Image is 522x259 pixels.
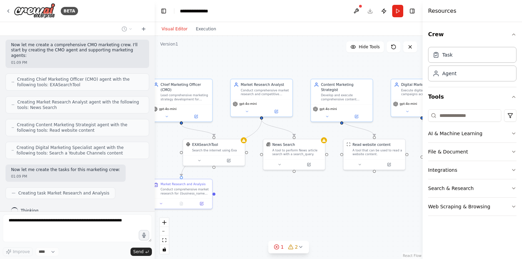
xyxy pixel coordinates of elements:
div: Digital Marketing Specialist [401,82,450,87]
span: gpt-4o-mini [400,102,417,106]
div: Content Marketing StrategistDevelop and execute comprehensive content marketing strategies for {b... [310,79,373,122]
div: A tool to perform News article search with a search_query. [272,148,322,156]
button: Hide Tools [346,41,384,52]
div: Agent [442,70,456,77]
g: Edge from 15768734-45c9-4130-b4a8-f077c4e5f2ad to 6af37020-5903-43c5-a8dd-dbeeddfdeab5 [179,124,216,136]
button: zoom in [160,218,169,227]
div: Market Research and AnalysisConduct comprehensive market research for {business_name} in the {ind... [150,179,213,209]
button: Execution [192,25,220,33]
button: No output available [171,201,192,207]
img: SerplyNewsSearchTool [266,142,270,147]
span: 2 [295,243,298,250]
span: gpt-4o-mini [159,107,177,111]
span: 1 [281,243,284,250]
div: Crew [428,44,516,87]
div: Task [442,51,453,58]
span: gpt-4o-mini [319,107,337,111]
button: File & Document [428,143,516,161]
button: Switch to previous chat [119,25,135,33]
g: Edge from f4286590-89dd-41d2-a27a-67ea602a6719 to 748b1278-3910-46f4-a348-99d9ea81f1c6 [179,120,264,176]
span: Thinking... [21,208,42,213]
p: Now let me create a comprehensive CMO marketing crew. I'll start by creating the CMO agent and su... [11,42,144,59]
button: fit view [160,236,169,245]
button: Open in side panel [342,113,370,119]
h4: Resources [428,7,456,15]
button: Improve [3,247,33,256]
div: ScrapeWebsiteToolRead website contentA tool that can be used to read a website content. [343,139,406,170]
div: Conduct comprehensive market research for {business_name} in the {industry} industry. Analyze mar... [161,187,209,195]
button: Hide left sidebar [159,6,168,16]
button: Open in side panel [262,109,290,114]
button: zoom out [160,227,169,236]
button: toggle interactivity [160,245,169,254]
span: Send [133,249,144,255]
button: AI & Machine Learning [428,124,516,142]
button: Open in side panel [193,201,210,207]
div: Develop and execute comprehensive content marketing strategies for {business_name}, creating enga... [321,93,370,101]
div: Content Marketing Strategist [321,82,370,92]
button: Tools [428,87,516,107]
button: Open in side panel [182,113,210,119]
div: Read website content [352,142,390,148]
div: Market Research and Analysis [161,182,205,187]
div: EXASearchTool [192,142,218,148]
button: Open in side panel [375,162,403,168]
div: Execute digital marketing campaigns across multiple channels for {business_name}, optimize online... [401,88,450,96]
button: Crew [428,25,516,44]
nav: breadcrumb [180,8,215,14]
img: ScrapeWebsiteTool [347,142,351,147]
span: Creating Content Marketing Strategist agent with the following tools: Read website content [17,122,143,133]
div: Digital Marketing SpecialistExecute digital marketing campaigns across multiple channels for {bus... [390,79,453,117]
div: SerplyNewsSearchToolNews SearchA tool to perform News article search with a search_query. [263,139,325,170]
g: Edge from f4286590-89dd-41d2-a27a-67ea602a6719 to 04c88fcf-cd72-4e66-823f-b876390e8aa5 [259,120,297,136]
div: A tool that can be used to read a website content. [352,148,402,156]
div: Tools [428,107,516,221]
button: 12 [268,241,309,253]
button: Web Scraping & Browsing [428,198,516,216]
span: Creating task Market Research and Analysis [18,190,109,196]
button: Start a new chat [138,25,149,33]
div: Chief Marketing Officer (CMO) [161,82,209,92]
div: Chief Marketing Officer (CMO)Lead comprehensive marketing strategy development for {business_name... [150,79,213,122]
button: Visual Editor [157,25,192,33]
button: Integrations [428,161,516,179]
p: Now let me create the tasks for this marketing crew: [11,167,120,173]
div: 01:09 PM [11,60,144,65]
button: Search & Research [428,179,516,197]
span: Creating Chief Marketing Officer (CMO) agent with the following tools: EXASearchTool [17,77,143,88]
div: News Search [272,142,295,148]
a: React Flow attribution [403,254,422,258]
g: Edge from ad67d03d-a421-4acd-b90c-eeaa9ef1ae40 to 6d35a442-efd1-4af3-a651-5e3e9d7300c8 [339,120,377,136]
img: Logo [14,3,55,19]
span: gpt-4o-mini [239,102,257,106]
span: Creating Digital Marketing Specialist agent with the following tools: Search a Youtube Channels c... [17,145,143,156]
span: Creating Market Research Analyst agent with the following tools: News Search [17,99,143,110]
img: EXASearchTool [186,142,190,147]
div: BETA [61,7,78,15]
button: Hide right sidebar [407,6,417,16]
div: Version 1 [160,41,178,47]
span: Improve [13,249,30,255]
div: EXASearchToolEXASearchToolSearch the internet using Exa [183,139,245,166]
div: 01:09 PM [11,174,120,179]
button: Send [130,248,152,256]
span: Hide Tools [359,44,380,50]
div: Market Research Analyst [241,82,289,87]
div: Search the internet using Exa [192,148,242,152]
button: Open in side panel [214,158,243,163]
button: Click to speak your automation idea [139,230,149,240]
div: React Flow controls [160,218,169,254]
div: Market Research AnalystConduct comprehensive market research and competitive analysis for {busine... [230,79,293,117]
div: Conduct comprehensive market research and competitive analysis for {business_name} in the {indust... [241,88,289,96]
button: Open in side panel [294,162,323,168]
div: Lead comprehensive marketing strategy development for {business_name}, coordinate marketing initi... [161,93,209,101]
